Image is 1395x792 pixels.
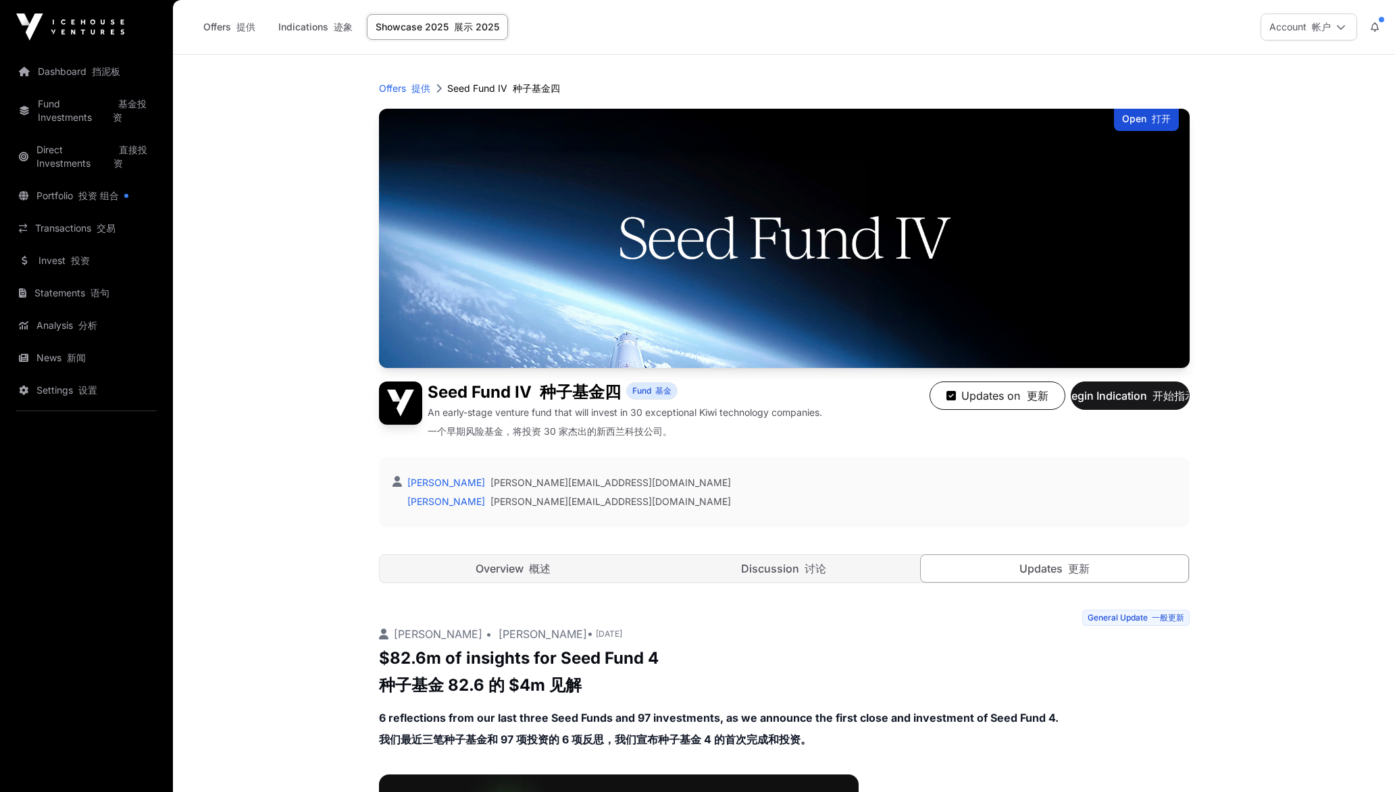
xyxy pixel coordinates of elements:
a: Offers 提供 [195,14,264,40]
iframe: Chat Widget [1327,727,1395,792]
a: [PERSON_NAME][EMAIL_ADDRESS][DOMAIN_NAME] [490,495,731,508]
span: Fund [632,386,671,396]
a: [PERSON_NAME] [405,477,485,488]
span: General Update [1082,610,1190,626]
img: Seed Fund IV [379,381,422,425]
font: 更新 [1068,562,1090,575]
p: [PERSON_NAME] • [379,626,593,642]
a: [PERSON_NAME][EMAIL_ADDRESS][DOMAIN_NAME] [490,476,731,490]
button: Begin Indication [1071,381,1190,410]
font: 交易 [97,222,116,234]
a: Dashboard 挡泥板 [11,57,162,86]
font: [PERSON_NAME]• [499,627,593,641]
a: Showcase 2025 展示 2025 [367,14,508,40]
font: 帐户 [1312,21,1331,32]
font: 直接投资 [113,144,147,169]
a: Offers 提供 [379,82,430,95]
font: 迹象 [334,21,353,32]
font: 投资 组合 [78,190,119,201]
font: 分析 [78,319,97,331]
img: Icehouse Ventures Logo [16,14,124,41]
img: Seed Fund IV [379,109,1190,368]
font: 新闻 [67,352,86,363]
span: Begin Indication [1064,388,1196,404]
p: An early-stage venture fund that will invest in 30 exceptional Kiwi technology companies. [428,406,822,444]
p: $82.6m of insights for Seed Fund 4 [379,648,1190,702]
font: 开始指示 [1152,389,1196,402]
font: 提供 [236,21,255,32]
a: Portfolio 投资 组合 [11,181,162,211]
font: 设置 [78,384,97,396]
font: 基金投资 [113,98,147,123]
a: Fund Investments 基金投资 [11,89,162,132]
a: Settings 设置 [11,375,162,405]
span: [DATE] [596,629,622,639]
strong: 6 reflections from our last three Seed Funds and 97 investments, as we announce the first close a... [379,711,1059,746]
font: 一般更新 [1152,612,1184,623]
div: Open [1114,109,1179,131]
a: Indications 迹象 [270,14,361,40]
a: Transactions 交易 [11,213,162,243]
font: 种子基金四 [513,82,560,94]
font: 打开 [1152,113,1171,124]
a: [PERSON_NAME] [405,496,485,507]
a: Discussion 讨论 [650,555,918,582]
font: 概述 [529,562,551,575]
font: 挡泥板 [92,65,120,77]
font: 我们最近三笔种子基金和 97 项投资的 6 项反思，我们宣布种子基金 4 的首次完成和投资。 [379,733,811,746]
nav: Tabs [380,555,1189,582]
font: 种子基金 82.6 的 $4m 见解 [379,675,582,695]
font: 展示 2025 [454,21,499,32]
a: Updates 更新 [920,554,1190,583]
a: Direct Investments 直接投资 [11,135,162,178]
font: 讨论 [805,562,826,575]
a: Statements 语句 [11,278,162,308]
p: Offers [379,82,430,95]
button: Updates on 更新 [930,381,1065,410]
h1: Seed Fund IV [428,381,621,403]
font: 投资 [71,255,90,266]
button: Account 帐户 [1261,14,1357,41]
font: 一个早期风险基金，将投资 30 家杰出的新西兰科技公司。 [428,425,672,437]
font: 基金 [655,386,671,396]
p: Seed Fund IV [447,82,560,95]
font: 更新 [1027,389,1048,402]
font: 种子基金四 [540,382,621,402]
font: 提供 [411,82,430,94]
a: Invest 投资 [11,246,162,275]
a: Analysis 分析 [11,311,162,340]
a: Begin Indication [1071,395,1190,408]
a: News 新闻 [11,343,162,373]
font: 语句 [91,287,109,298]
a: Overview 概述 [380,555,648,582]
